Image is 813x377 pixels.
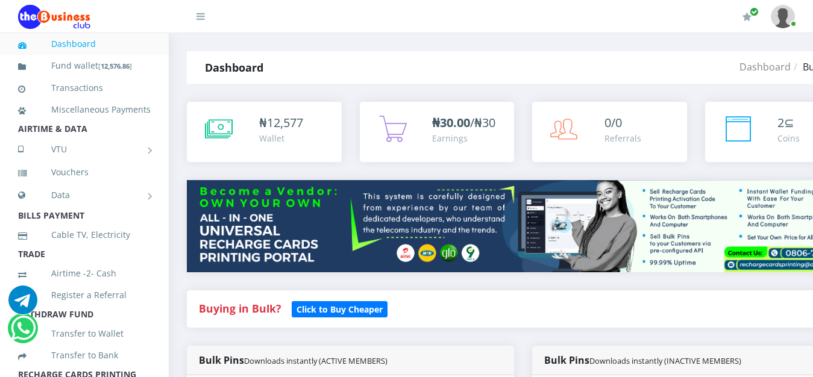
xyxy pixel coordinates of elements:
[8,294,37,314] a: Chat for support
[742,12,752,22] i: Renew/Upgrade Subscription
[205,60,263,75] strong: Dashboard
[432,114,495,131] span: /₦30
[360,102,515,162] a: ₦30.00/₦30 Earnings
[98,61,132,70] small: [ ]
[18,320,151,347] a: Transfer to Wallet
[259,132,303,145] div: Wallet
[18,5,90,29] img: Logo
[532,102,687,162] a: 0/0 Referrals
[18,341,151,369] a: Transfer to Bank
[432,132,495,145] div: Earnings
[199,354,388,367] strong: Bulk Pins
[777,132,800,145] div: Coins
[18,74,151,102] a: Transactions
[18,158,151,186] a: Vouchers
[18,52,151,80] a: Fund wallet[12,576.86]
[18,30,151,58] a: Dashboard
[544,354,741,367] strong: Bulk Pins
[259,114,303,132] div: ₦
[199,301,281,316] strong: Buying in Bulk?
[739,60,791,73] a: Dashboard
[18,134,151,164] a: VTU
[297,304,383,315] b: Click to Buy Cheaper
[267,114,303,131] span: 12,577
[432,114,470,131] b: ₦30.00
[771,5,795,28] img: User
[18,96,151,123] a: Miscellaneous Payments
[604,132,641,145] div: Referrals
[187,102,342,162] a: ₦12,577 Wallet
[101,61,130,70] b: 12,576.86
[777,114,800,132] div: ⊆
[18,281,151,309] a: Register a Referral
[589,355,741,366] small: Downloads instantly (INACTIVE MEMBERS)
[292,301,388,316] a: Click to Buy Cheaper
[750,7,759,16] span: Renew/Upgrade Subscription
[604,114,622,131] span: 0/0
[11,323,36,343] a: Chat for support
[244,355,388,366] small: Downloads instantly (ACTIVE MEMBERS)
[777,114,784,131] span: 2
[18,221,151,249] a: Cable TV, Electricity
[18,180,151,210] a: Data
[18,260,151,287] a: Airtime -2- Cash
